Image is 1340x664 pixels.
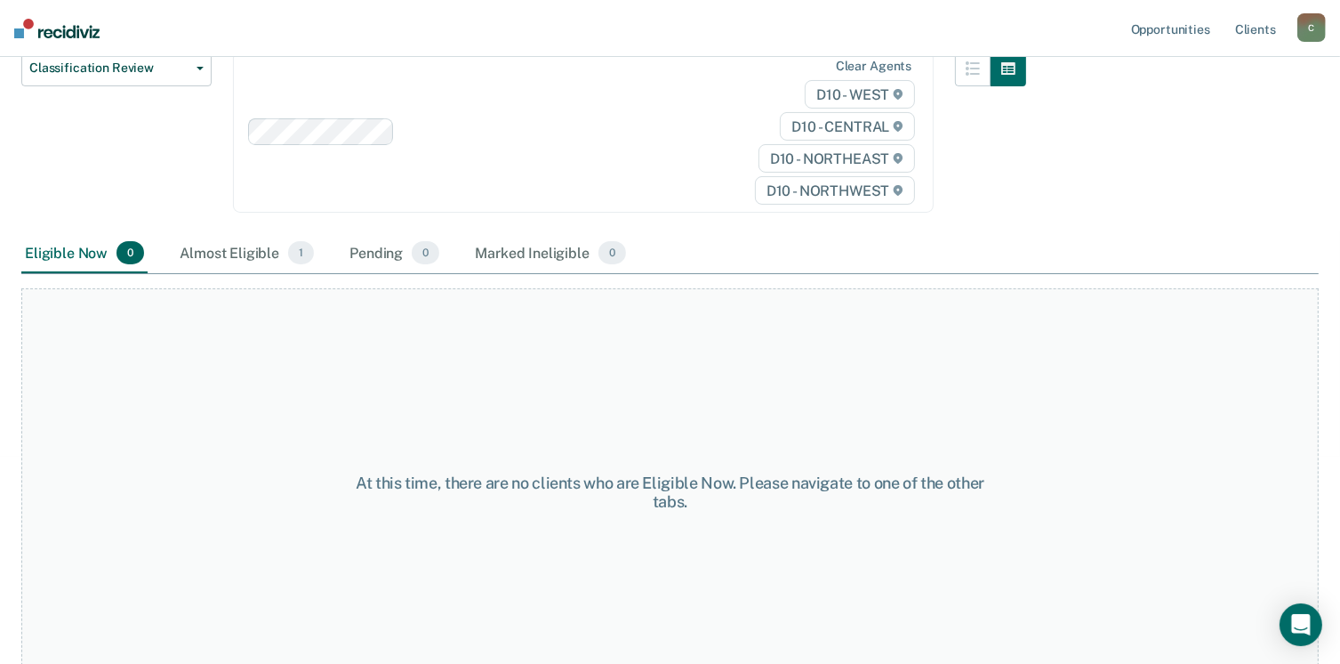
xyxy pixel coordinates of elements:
button: C [1297,13,1326,42]
span: D10 - NORTHWEST [755,176,915,205]
span: D10 - NORTHEAST [758,144,915,173]
span: D10 - CENTRAL [780,112,915,141]
span: 0 [116,241,144,264]
span: D10 - WEST [805,80,915,109]
span: 1 [288,241,314,264]
div: Almost Eligible1 [176,234,317,273]
div: Clear agents [836,59,911,74]
span: 0 [598,241,626,264]
img: Recidiviz [14,19,100,38]
button: Classification Review [21,51,212,86]
div: Pending0 [346,234,443,273]
span: Classification Review [29,61,189,76]
div: At this time, there are no clients who are Eligible Now. Please navigate to one of the other tabs. [346,474,994,512]
span: 0 [412,241,439,264]
div: Open Intercom Messenger [1280,603,1322,646]
div: Marked Ineligible0 [471,234,630,273]
div: Eligible Now0 [21,234,148,273]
